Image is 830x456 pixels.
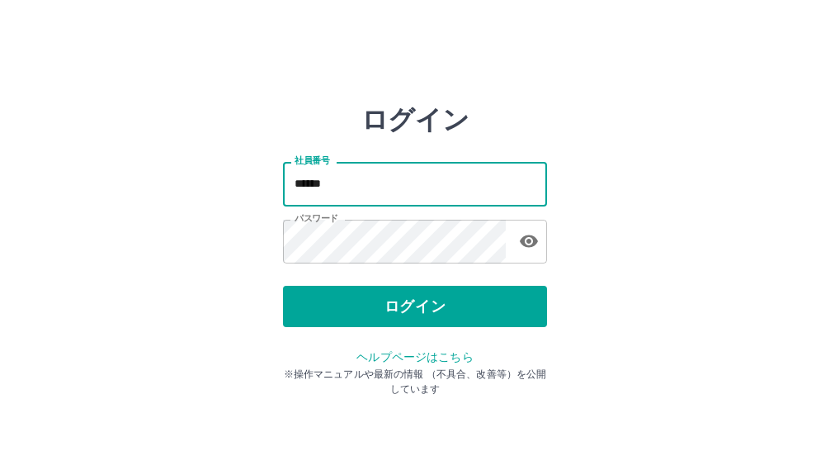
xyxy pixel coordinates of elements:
p: ※操作マニュアルや最新の情報 （不具合、改善等）を公開しています [283,367,547,397]
button: ログイン [283,286,547,327]
h2: ログイン [361,104,469,135]
a: ヘルプページはこちら [356,350,473,363]
label: パスワード [295,212,338,225]
label: 社員番号 [295,154,329,167]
